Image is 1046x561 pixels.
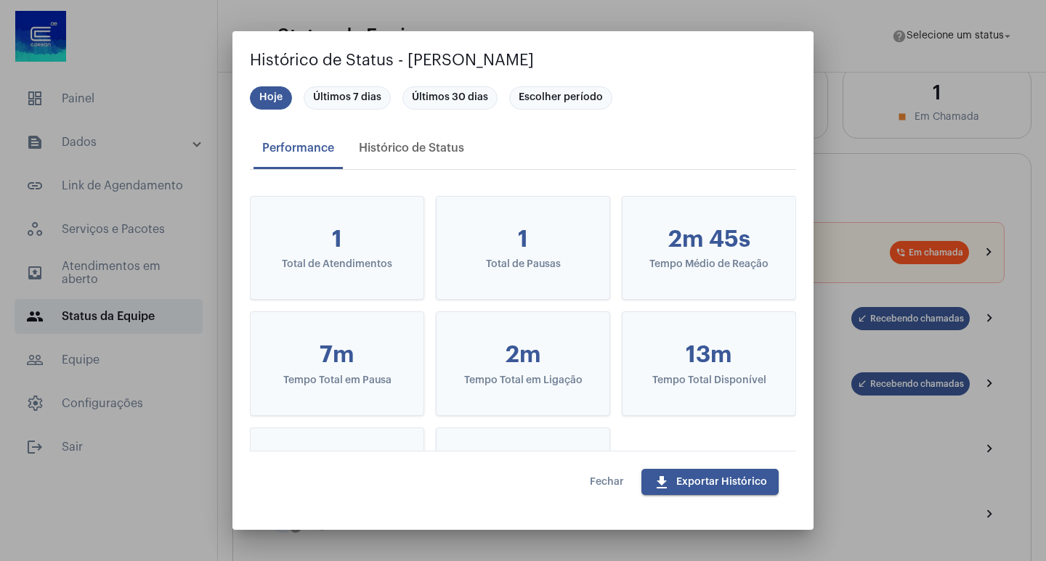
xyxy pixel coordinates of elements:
[460,259,586,270] div: Total de Pausas
[274,341,400,369] div: 7m
[460,375,586,386] div: Tempo Total em Ligação
[304,86,391,110] mat-chip: Últimos 7 dias
[250,49,796,72] h2: Histórico de Status - [PERSON_NAME]
[460,226,586,253] div: 1
[590,477,624,487] span: Fechar
[460,341,586,369] div: 2m
[646,341,772,369] div: 13m
[646,375,772,386] div: Tempo Total Disponível
[646,226,772,253] div: 2m 45s
[274,259,400,270] div: Total de Atendimentos
[250,83,796,112] mat-chip-list: Seleção de período
[509,86,612,110] mat-chip: Escolher período
[262,142,334,155] div: Performance
[274,375,400,386] div: Tempo Total em Pausa
[653,477,767,487] span: Exportar Histórico
[641,469,779,495] button: Exportar Histórico
[653,474,670,491] mat-icon: download
[646,259,772,270] div: Tempo Médio de Reação
[274,226,400,253] div: 1
[402,86,498,110] mat-chip: Últimos 30 dias
[578,469,636,495] button: Fechar
[359,142,464,155] div: Histórico de Status
[250,86,292,110] mat-chip: Hoje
